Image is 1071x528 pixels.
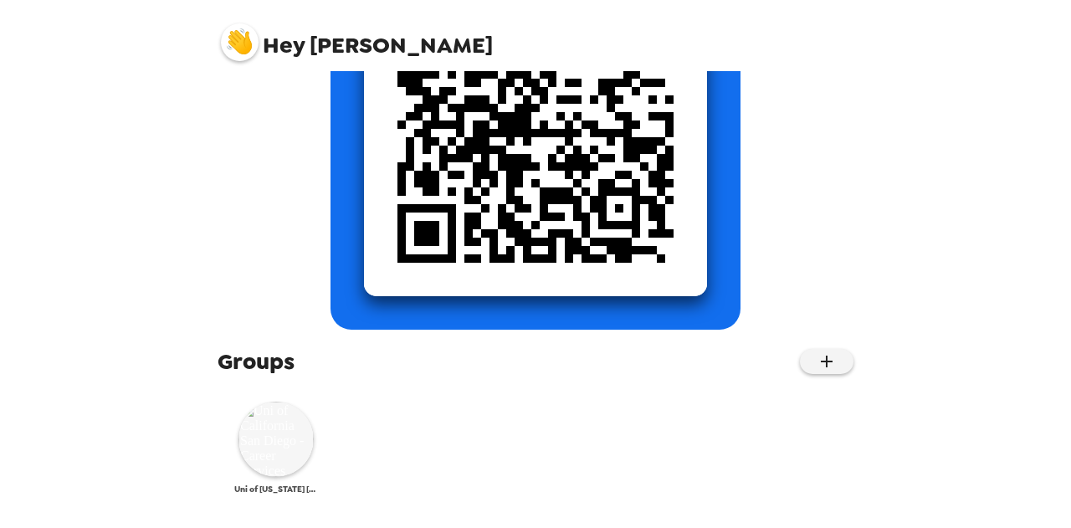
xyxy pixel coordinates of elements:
span: [PERSON_NAME] [221,15,493,57]
img: Uni of California San Diego - Career Services [238,402,314,477]
span: Groups [218,346,295,377]
span: Uni of [US_STATE] [GEOGRAPHIC_DATA] - Career Services [234,484,318,495]
span: Hey [263,30,305,60]
img: profile pic [221,23,259,61]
